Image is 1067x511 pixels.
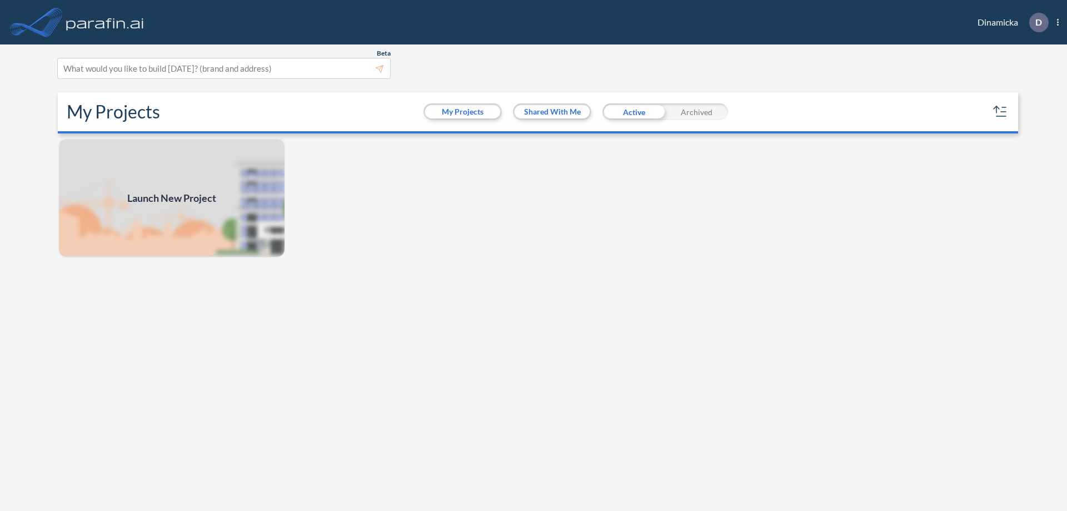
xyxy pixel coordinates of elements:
[515,105,590,118] button: Shared With Me
[58,138,286,258] img: add
[665,103,728,120] div: Archived
[64,11,146,33] img: logo
[991,103,1009,121] button: sort
[425,105,500,118] button: My Projects
[961,13,1059,32] div: Dinamicka
[602,103,665,120] div: Active
[377,49,391,58] span: Beta
[67,101,160,122] h2: My Projects
[58,138,286,258] a: Launch New Project
[127,191,216,206] span: Launch New Project
[1035,17,1042,27] p: D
